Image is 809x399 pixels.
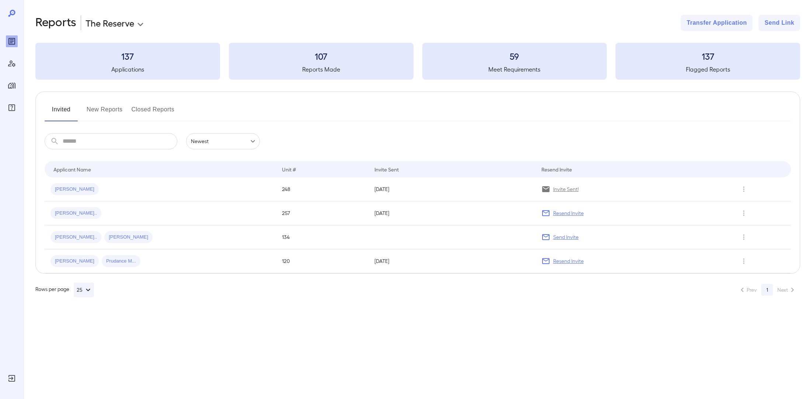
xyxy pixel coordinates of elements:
span: [PERSON_NAME].. [50,210,101,217]
td: 134 [276,225,369,249]
h3: 137 [616,50,800,62]
h3: 137 [35,50,220,62]
p: Resend Invite [553,257,584,265]
button: Send Link [759,15,800,31]
div: Newest [186,133,260,149]
button: 25 [74,282,94,297]
div: Applicant Name [53,165,91,174]
button: Row Actions [738,207,750,219]
div: Invite Sent [374,165,399,174]
button: Row Actions [738,183,750,195]
td: 257 [276,201,369,225]
div: Manage Users [6,58,18,69]
p: Resend Invite [553,209,584,217]
button: Row Actions [738,255,750,267]
span: [PERSON_NAME] [104,234,153,241]
p: Send Invite [553,233,579,241]
td: [DATE] [369,249,535,273]
p: Invite Sent! [553,185,579,193]
h5: Applications [35,65,220,74]
div: Manage Properties [6,80,18,91]
h5: Flagged Reports [616,65,800,74]
button: Transfer Application [681,15,753,31]
button: Closed Reports [132,104,175,121]
h5: Reports Made [229,65,414,74]
summary: 137Applications107Reports Made59Meet Requirements137Flagged Reports [35,43,800,80]
div: Resend Invite [541,165,572,174]
h2: Reports [35,15,76,31]
nav: pagination navigation [735,284,800,296]
h3: 107 [229,50,414,62]
button: page 1 [761,284,773,296]
span: Prudance M... [102,258,140,265]
div: Unit # [282,165,296,174]
div: Log Out [6,372,18,384]
td: 248 [276,177,369,201]
h3: 59 [422,50,607,62]
div: FAQ [6,102,18,114]
span: [PERSON_NAME] [50,258,99,265]
p: The Reserve [86,17,134,29]
button: Invited [45,104,78,121]
span: [PERSON_NAME].. [50,234,101,241]
td: 120 [276,249,369,273]
td: [DATE] [369,177,535,201]
button: New Reports [87,104,123,121]
div: Rows per page [35,282,94,297]
h5: Meet Requirements [422,65,607,74]
span: [PERSON_NAME] [50,186,99,193]
button: Row Actions [738,231,750,243]
td: [DATE] [369,201,535,225]
div: Reports [6,35,18,47]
